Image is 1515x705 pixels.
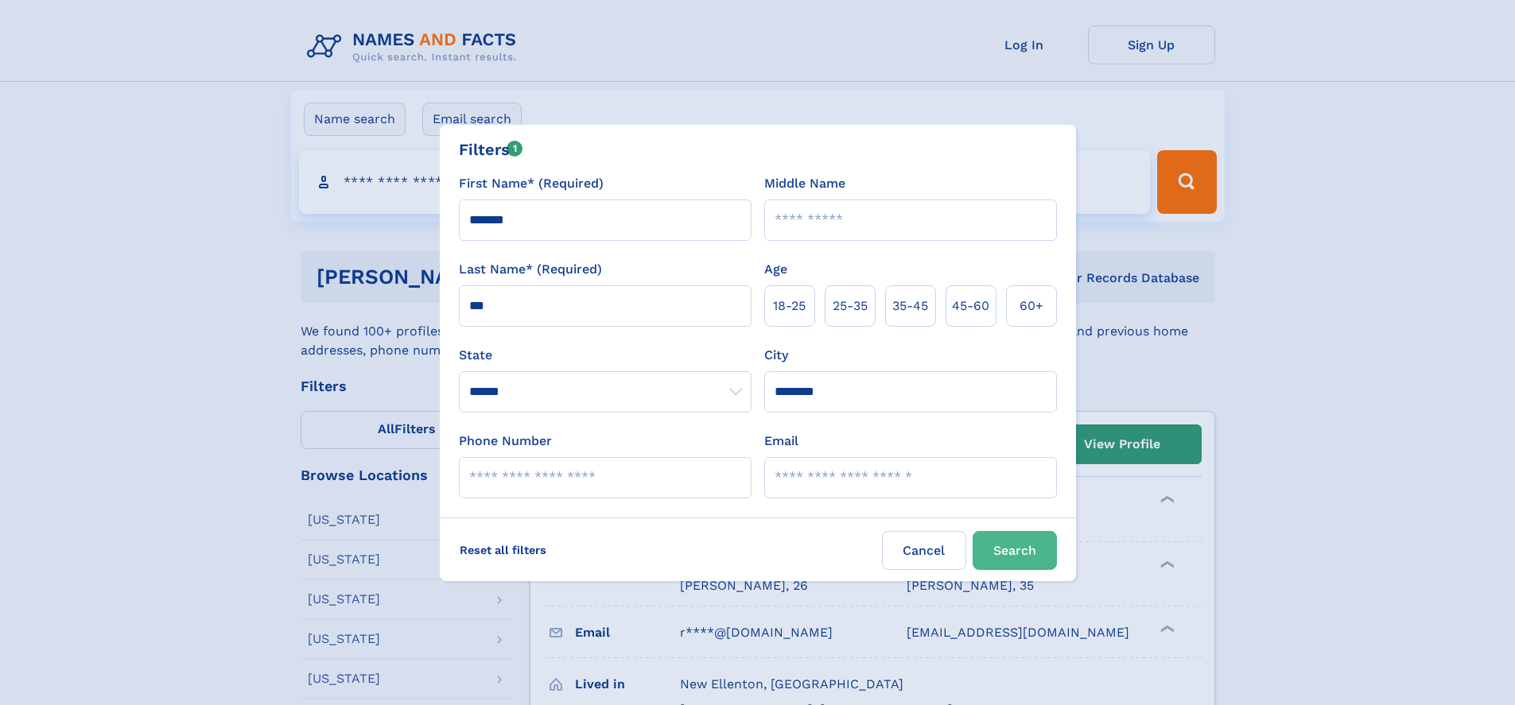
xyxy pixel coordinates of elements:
[773,296,806,316] span: 18‑25
[764,432,798,451] label: Email
[764,260,787,279] label: Age
[459,432,552,451] label: Phone Number
[833,296,868,316] span: 25‑35
[1020,296,1043,316] span: 60+
[459,260,602,279] label: Last Name* (Required)
[764,346,788,365] label: City
[459,346,752,365] label: State
[973,531,1057,570] button: Search
[892,296,928,316] span: 35‑45
[952,296,989,316] span: 45‑60
[882,531,966,570] label: Cancel
[459,174,604,193] label: First Name* (Required)
[459,138,523,161] div: Filters
[449,531,557,569] label: Reset all filters
[764,174,845,193] label: Middle Name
